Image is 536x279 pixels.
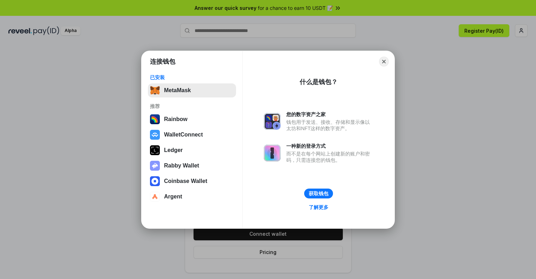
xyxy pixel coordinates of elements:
button: Argent [148,190,236,204]
div: Rabby Wallet [164,163,199,169]
button: Rainbow [148,112,236,126]
div: Rainbow [164,116,188,122]
div: 而不是在每个网站上创建新的账户和密码，只需连接您的钱包。 [286,151,373,163]
button: Close [379,57,389,66]
button: Ledger [148,143,236,157]
img: svg+xml,%3Csvg%20xmlns%3D%22http%3A%2F%2Fwww.w3.org%2F2000%2Fsvg%22%20fill%3D%22none%22%20viewBox... [264,113,281,130]
button: WalletConnect [148,128,236,142]
div: 一种新的登录方式 [286,143,373,149]
div: 您的数字资产之家 [286,111,373,118]
div: Argent [164,194,182,200]
img: svg+xml,%3Csvg%20width%3D%2228%22%20height%3D%2228%22%20viewBox%3D%220%200%2028%2028%22%20fill%3D... [150,130,160,140]
img: svg+xml,%3Csvg%20xmlns%3D%22http%3A%2F%2Fwww.w3.org%2F2000%2Fsvg%22%20width%3D%2228%22%20height%3... [150,145,160,155]
div: 钱包用于发送、接收、存储和显示像以太坊和NFT这样的数字资产。 [286,119,373,132]
img: svg+xml,%3Csvg%20xmlns%3D%22http%3A%2F%2Fwww.w3.org%2F2000%2Fsvg%22%20fill%3D%22none%22%20viewBox... [150,161,160,171]
div: WalletConnect [164,132,203,138]
div: 了解更多 [309,204,328,210]
a: 了解更多 [305,203,333,212]
img: svg+xml,%3Csvg%20width%3D%2228%22%20height%3D%2228%22%20viewBox%3D%220%200%2028%2028%22%20fill%3D... [150,192,160,202]
img: svg+xml,%3Csvg%20width%3D%2228%22%20height%3D%2228%22%20viewBox%3D%220%200%2028%2028%22%20fill%3D... [150,176,160,186]
button: Coinbase Wallet [148,174,236,188]
img: svg+xml,%3Csvg%20xmlns%3D%22http%3A%2F%2Fwww.w3.org%2F2000%2Fsvg%22%20fill%3D%22none%22%20viewBox... [264,145,281,161]
div: Ledger [164,147,183,153]
h1: 连接钱包 [150,57,175,66]
button: MetaMask [148,83,236,97]
div: Coinbase Wallet [164,178,207,184]
button: 获取钱包 [304,189,333,198]
div: MetaMask [164,87,191,94]
img: svg+xml,%3Csvg%20fill%3D%22none%22%20height%3D%2233%22%20viewBox%3D%220%200%2035%2033%22%20width%... [150,85,160,95]
button: Rabby Wallet [148,159,236,173]
div: 推荐 [150,103,234,109]
img: svg+xml,%3Csvg%20width%3D%22120%22%20height%3D%22120%22%20viewBox%3D%220%200%20120%20120%22%20fil... [150,114,160,124]
div: 已安装 [150,74,234,81]
div: 获取钱包 [309,190,328,197]
div: 什么是钱包？ [300,78,338,86]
